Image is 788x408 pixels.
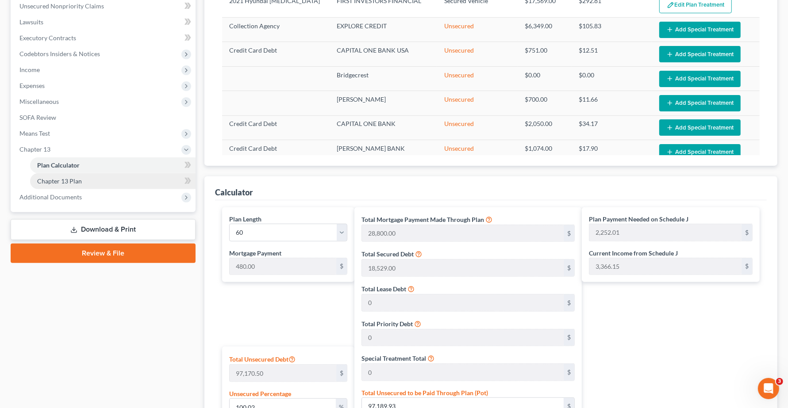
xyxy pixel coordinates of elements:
[19,82,45,89] span: Expenses
[437,18,518,42] td: Unsecured
[758,378,779,399] iframe: Intercom live chat
[361,388,488,397] label: Total Unsecured to be Paid Through Plan (Pot)
[361,215,484,224] label: Total Mortgage Payment Made Through Plan
[659,95,741,111] button: Add Special Treatment
[19,66,40,73] span: Income
[330,115,437,140] td: CAPITAL ONE BANK
[589,214,688,224] label: Plan Payment Needed on Schedule J
[361,284,406,294] label: Total Lease Debt
[518,140,571,164] td: $1,074.00
[362,364,564,381] input: 0.00
[572,91,652,115] td: $11.66
[19,114,56,121] span: SOFA Review
[361,354,426,363] label: Special Treatment Total
[229,389,291,398] label: Unsecured Percentage
[12,110,196,126] a: SOFA Review
[564,294,574,311] div: $
[30,173,196,189] a: Chapter 13 Plan
[222,18,330,42] td: Collection Agency
[572,42,652,66] td: $12.51
[361,249,414,259] label: Total Secured Debt
[19,50,100,57] span: Codebtors Insiders & Notices
[564,225,574,242] div: $
[19,145,50,153] span: Chapter 13
[361,319,413,328] label: Total Priority Debt
[659,71,741,87] button: Add Special Treatment
[229,214,261,224] label: Plan Length
[776,378,783,385] span: 3
[362,294,564,311] input: 0.00
[37,177,82,185] span: Chapter 13 Plan
[572,18,652,42] td: $105.83
[362,259,564,276] input: 0.00
[37,161,80,169] span: Plan Calculator
[742,224,752,241] div: $
[11,219,196,240] a: Download & Print
[564,259,574,276] div: $
[518,115,571,140] td: $2,050.00
[437,115,518,140] td: Unsecured
[330,91,437,115] td: [PERSON_NAME]
[222,140,330,164] td: Credit Card Debt
[518,91,571,115] td: $700.00
[518,66,571,91] td: $0.00
[362,329,564,346] input: 0.00
[572,115,652,140] td: $34.17
[330,66,437,91] td: Bridgecrest
[330,42,437,66] td: CAPITAL ONE BANK USA
[742,258,752,275] div: $
[518,42,571,66] td: $751.00
[336,365,347,381] div: $
[564,364,574,381] div: $
[437,140,518,164] td: Unsecured
[572,66,652,91] td: $0.00
[564,329,574,346] div: $
[589,258,742,275] input: 0.00
[659,119,741,136] button: Add Special Treatment
[336,258,347,275] div: $
[230,365,336,381] input: 0.00
[589,224,742,241] input: 0.00
[572,140,652,164] td: $17.90
[19,98,59,105] span: Miscellaneous
[667,1,674,9] img: edit-pencil-c1479a1de80d8dea1e2430c2f745a3c6a07e9d7aa2eeffe225670001d78357a8.svg
[330,18,437,42] td: EXPLORE CREDIT
[659,144,741,160] button: Add Special Treatment
[437,91,518,115] td: Unsecured
[215,187,253,198] div: Calculator
[222,115,330,140] td: Credit Card Debt
[12,14,196,30] a: Lawsuits
[19,34,76,42] span: Executory Contracts
[19,18,43,26] span: Lawsuits
[229,354,296,364] label: Total Unsecured Debt
[19,130,50,137] span: Means Test
[330,140,437,164] td: [PERSON_NAME] BANK
[19,193,82,201] span: Additional Documents
[362,225,564,242] input: 0.00
[437,42,518,66] td: Unsecured
[12,30,196,46] a: Executory Contracts
[659,22,741,38] button: Add Special Treatment
[30,157,196,173] a: Plan Calculator
[222,42,330,66] td: Credit Card Debt
[229,248,281,258] label: Mortgage Payment
[230,258,336,275] input: 0.00
[11,244,196,263] a: Review & File
[437,66,518,91] td: Unsecured
[589,248,678,258] label: Current Income from Schedule J
[518,18,571,42] td: $6,349.00
[19,2,104,10] span: Unsecured Nonpriority Claims
[659,46,741,62] button: Add Special Treatment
